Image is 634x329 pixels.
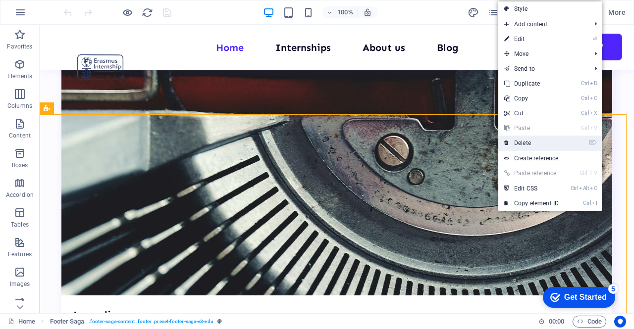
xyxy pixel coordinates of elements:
button: reload [141,6,153,18]
i: D [590,80,597,87]
button: pages [487,6,499,18]
a: Create reference [498,151,602,166]
i: Ctrl [580,170,587,176]
i: Ctrl [581,110,589,116]
p: Features [8,250,32,258]
i: Ctrl [581,80,589,87]
div: Get Started [29,11,72,20]
span: Code [577,316,602,328]
p: Tables [11,221,29,229]
span: . footer-saga-content .footer .preset-footer-saga-v3-edu [89,316,213,328]
i: On resize automatically adjust zoom level to fit chosen device. [363,8,372,17]
button: Click here to leave preview mode and continue editing [121,6,133,18]
i: V [590,125,597,131]
a: CtrlDDuplicate [498,76,565,91]
span: Click to select. Double-click to edit [50,316,85,328]
button: design [468,6,479,18]
i: ⌦ [589,140,597,146]
button: More [590,4,630,20]
a: ⏎Edit [498,32,565,47]
span: : [556,318,557,325]
a: CtrlVPaste [498,121,565,136]
i: Ctrl [571,185,579,191]
p: Boxes [12,161,28,169]
button: Usercentrics [614,316,626,328]
a: Style [498,1,602,16]
i: Ctrl [581,125,589,131]
i: Pages (Ctrl+Alt+S) [487,7,499,18]
span: Move [498,47,587,61]
p: Content [9,132,31,140]
i: X [590,110,597,116]
a: CtrlICopy element ID [498,196,565,211]
a: Send to [498,61,587,76]
i: C [590,95,597,101]
i: This element is a customizable preset [217,319,222,324]
div: Get Started 5 items remaining, 0% complete [8,5,80,26]
i: Ctrl [581,95,589,101]
button: Code [573,316,606,328]
span: More [594,7,626,17]
nav: breadcrumb [50,316,222,328]
a: CtrlXCut [498,106,565,121]
p: Favorites [7,43,32,50]
button: 100% [322,6,358,18]
a: CtrlCCopy [498,91,565,106]
p: Accordion [6,191,34,199]
i: V [594,170,597,176]
i: Ctrl [583,200,591,206]
span: 00 00 [549,316,564,328]
i: I [592,200,597,206]
span: Add content [498,17,587,32]
i: ⏎ [592,36,597,42]
div: 5 [73,2,83,12]
i: C [590,185,597,191]
a: Click to cancel selection. Double-click to open Pages [8,316,35,328]
a: Ctrl⇧VPaste reference [498,166,565,181]
i: Alt [579,185,589,191]
a: CtrlAltCEdit CSS [498,181,565,196]
a: ⌦Delete [498,136,565,150]
p: Columns [7,102,32,110]
i: ⇧ [588,170,593,176]
p: Images [10,280,30,288]
h6: Session time [538,316,565,328]
i: Design (Ctrl+Alt+Y) [468,7,479,18]
i: Reload page [142,7,153,18]
p: Elements [7,72,33,80]
h6: 100% [337,6,353,18]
